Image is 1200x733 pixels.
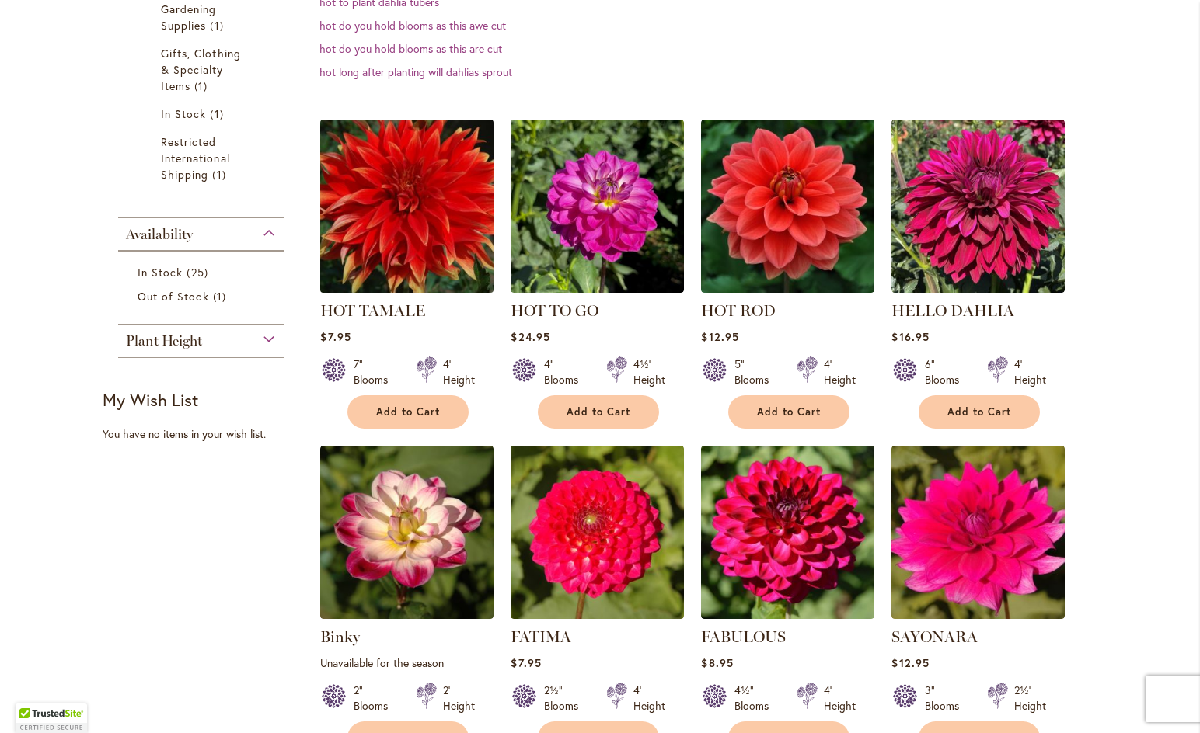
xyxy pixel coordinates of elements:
[701,655,733,670] span: $8.95
[138,265,183,280] span: In Stock
[511,281,684,296] a: HOT TO GO
[161,2,216,33] span: Gardening Supplies
[511,655,541,670] span: $7.95
[633,356,665,387] div: 4½' Height
[511,120,684,293] img: HOT TO GO
[320,627,360,646] a: Binky
[161,134,246,182] a: Restricted International Shipping
[633,683,665,714] div: 4' Height
[511,446,684,619] img: FATIMA
[701,607,874,622] a: FABULOUS
[511,627,571,646] a: FATIMA
[376,405,440,419] span: Add to Cart
[701,446,874,619] img: FABULOUS
[757,405,821,419] span: Add to Cart
[161,106,206,121] span: In Stock
[891,301,1014,320] a: HELLO DAHLIA
[925,356,968,387] div: 6" Blooms
[126,226,193,243] span: Availability
[544,356,588,387] div: 4" Blooms
[12,678,55,721] iframe: Launch Accessibility Center
[103,388,198,411] strong: My Wish List
[161,106,246,122] a: In Stock
[947,405,1011,419] span: Add to Cart
[161,45,246,94] a: Gifts, Clothing &amp; Specialty Items
[544,683,588,714] div: 2½" Blooms
[701,301,776,320] a: HOT ROD
[891,120,1065,293] img: Hello Dahlia
[161,1,246,33] a: Gardening Supplies
[701,627,786,646] a: FABULOUS
[511,607,684,622] a: FATIMA
[1014,356,1046,387] div: 4' Height
[354,356,397,387] div: 7" Blooms
[210,106,227,122] span: 1
[538,395,659,429] button: Add to Cart
[319,18,506,33] a: hot do you hold blooms as this awe cut
[701,281,874,296] a: HOT ROD
[161,46,241,93] span: Gifts, Clothing & Specialty Items
[212,166,229,182] span: 1
[354,683,397,714] div: 2" Blooms
[891,607,1065,622] a: SAYONARA
[443,683,475,714] div: 2' Height
[734,356,778,387] div: 5" Blooms
[319,64,512,79] a: hot long after planting will dahlias sprout
[319,41,502,56] a: hot do you hold blooms as this are cut
[824,356,856,387] div: 4' Height
[511,329,549,344] span: $24.95
[138,289,209,304] span: Out of Stock
[734,683,778,714] div: 4½" Blooms
[194,78,211,94] span: 1
[126,332,202,349] span: Plant Height
[701,329,738,344] span: $12.95
[161,134,230,182] span: Restricted International Shipping
[824,683,856,714] div: 4' Height
[919,395,1040,429] button: Add to Cart
[320,655,494,670] p: Unavailable for the season
[347,395,469,429] button: Add to Cart
[443,356,475,387] div: 4' Height
[891,655,929,670] span: $12.95
[925,683,968,714] div: 3" Blooms
[187,264,211,280] span: 25
[701,120,874,293] img: HOT ROD
[728,395,849,429] button: Add to Cart
[891,329,929,344] span: $16.95
[316,115,498,297] img: Hot Tamale
[320,301,425,320] a: HOT TAMALE
[891,627,978,646] a: SAYONARA
[213,288,230,304] span: 1
[320,329,351,344] span: $7.95
[320,607,494,622] a: Binky
[1014,683,1046,714] div: 2½' Height
[210,17,227,33] span: 1
[320,446,494,619] img: Binky
[138,264,269,280] a: In Stock 25
[891,446,1065,619] img: SAYONARA
[511,301,598,320] a: HOT TO GO
[103,426,310,442] div: You have no items in your wish list.
[138,288,269,304] a: Out of Stock 1
[320,281,494,296] a: Hot Tamale
[891,281,1065,296] a: Hello Dahlia
[567,405,630,419] span: Add to Cart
